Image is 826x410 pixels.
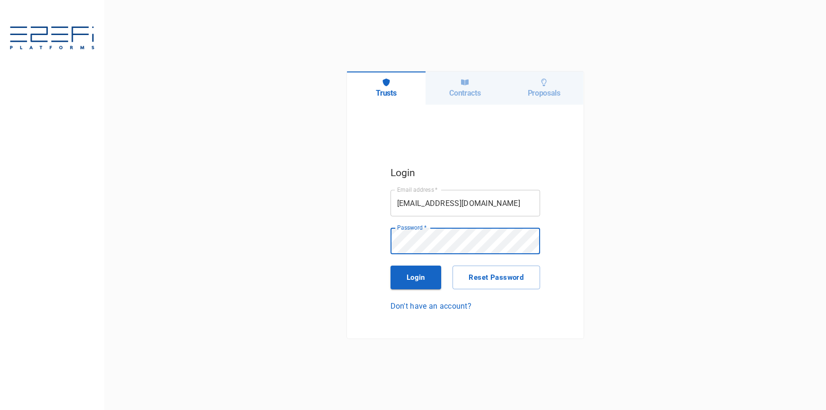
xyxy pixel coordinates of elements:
[528,89,560,98] h6: Proposals
[449,89,480,98] h6: Contracts
[391,301,540,312] a: Don't have an account?
[9,27,95,51] img: E2EFiPLATFORMS-7f06cbf9.svg
[391,165,540,181] h5: Login
[391,266,442,289] button: Login
[376,89,396,98] h6: Trusts
[453,266,540,289] button: Reset Password
[397,223,426,232] label: Password
[397,186,438,194] label: Email address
